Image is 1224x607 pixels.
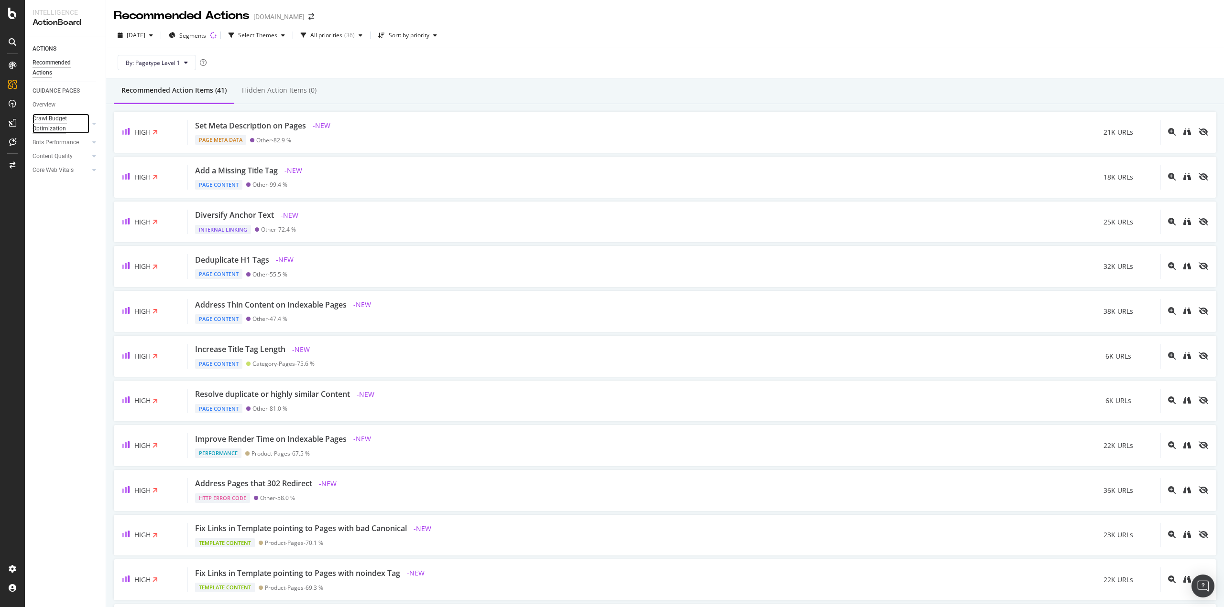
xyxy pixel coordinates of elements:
span: High [134,307,151,316]
div: ACTIONS [33,44,56,54]
div: Product-Pages - 69.3 % [265,584,323,591]
div: Deduplicate H1 Tags [195,255,269,266]
a: binoculars [1183,172,1191,181]
button: Select Themes [225,28,289,43]
div: binoculars [1183,173,1191,181]
div: eye-slash [1199,531,1208,538]
span: Segments [179,32,206,40]
div: binoculars [1183,441,1191,449]
div: magnifying-glass-plus [1168,262,1176,270]
a: Enable Validation [4,53,58,62]
button: Segments [165,28,210,43]
span: High [134,441,151,450]
div: [DOMAIN_NAME] [253,12,305,21]
span: 6K URLs [1105,351,1131,361]
div: Page Content [195,269,242,279]
div: binoculars [1183,218,1191,225]
a: binoculars [1183,575,1191,584]
a: Content Quality [33,151,89,161]
span: High [134,575,151,584]
div: eye-slash [1199,173,1208,181]
span: - NEW [289,344,313,355]
a: Crawl Budget Optimization [33,114,89,134]
div: Internal Linking [195,225,251,234]
div: binoculars [1183,128,1191,136]
div: binoculars [1183,396,1191,404]
div: eye-slash [1199,262,1208,270]
div: arrow-right-arrow-left [308,13,314,20]
div: Core Web Vitals [33,165,74,175]
div: Page Content [195,314,242,324]
div: Other - 72.4 % [261,226,296,233]
span: - NEW [278,210,301,221]
div: Category-Pages - 75.6 % [252,360,315,367]
div: binoculars [1183,531,1191,538]
span: High [134,486,151,495]
span: High [134,262,151,271]
span: High [134,217,151,226]
a: GUIDANCE PAGES [33,86,99,96]
span: - NEW [316,478,339,490]
div: Hidden Action Items (0) [242,85,317,95]
span: - NEW [350,299,374,310]
div: eye-slash [1199,396,1208,404]
div: eye-slash [1199,486,1208,494]
div: Page Content [195,404,242,414]
div: eye-slash [1199,307,1208,315]
div: Template Content [195,538,255,548]
a: binoculars [1183,217,1191,226]
span: 21K URLs [1104,128,1133,137]
div: binoculars [1183,262,1191,270]
div: Bots Performance [33,138,79,148]
div: Other - 55.5 % [252,271,287,278]
div: Content Quality [33,151,73,161]
div: binoculars [1183,352,1191,360]
div: ActionBoard [33,17,98,28]
div: Address Thin Content on Indexable Pages [195,299,347,310]
div: eye-slash [1199,128,1208,136]
abbr: Enabling validation will send analytics events to the Bazaarvoice validation service. If an event... [4,53,58,62]
span: 25K URLs [1104,217,1133,227]
span: - NEW [404,567,427,579]
div: Crawl Budget Optimization [33,114,83,134]
div: Template Content [195,583,255,592]
p: Analytics Inspector 1.7.0 [4,4,140,12]
div: binoculars [1183,575,1191,583]
div: Fix Links in Template pointing to Pages with bad Canonical [195,523,407,534]
div: Recommended Actions [114,8,250,24]
span: High [134,172,151,181]
a: Bots Performance [33,138,89,148]
a: binoculars [1183,262,1191,271]
div: Intelligence [33,8,98,17]
div: magnifying-glass-plus [1168,352,1176,360]
a: binoculars [1183,128,1191,137]
div: magnifying-glass-plus [1168,396,1176,404]
span: - NEW [350,433,374,445]
div: Other - 47.4 % [252,315,287,322]
span: 32K URLs [1104,262,1133,271]
div: ( 36 ) [344,32,355,38]
span: - NEW [411,523,434,534]
div: magnifying-glass-plus [1168,307,1176,315]
div: magnifying-glass-plus [1168,173,1176,181]
button: [DATE] [114,28,157,43]
span: High [134,351,151,361]
span: 36K URLs [1104,486,1133,495]
div: Product-Pages - 70.1 % [265,539,323,546]
div: eye-slash [1199,441,1208,449]
div: magnifying-glass-plus [1168,128,1176,136]
span: 23K URLs [1104,530,1133,540]
span: 6K URLs [1105,396,1131,405]
div: Overview [33,100,55,110]
div: binoculars [1183,486,1191,494]
div: magnifying-glass-plus [1168,441,1176,449]
a: binoculars [1183,351,1191,361]
div: magnifying-glass-plus [1168,575,1176,583]
div: Resolve duplicate or highly similar Content [195,389,350,400]
div: eye-slash [1199,218,1208,225]
div: Select Themes [238,32,277,38]
div: Other - 99.4 % [252,181,287,188]
div: binoculars [1183,307,1191,315]
span: - NEW [282,165,305,176]
div: eye-slash [1199,352,1208,360]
